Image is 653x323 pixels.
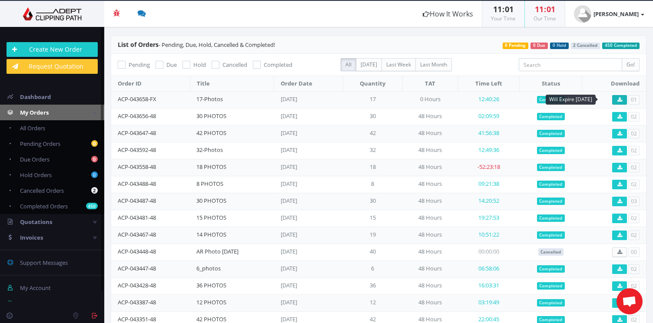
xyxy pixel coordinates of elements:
[20,234,43,241] span: Invoices
[196,247,239,255] a: AR Photo [DATE]
[414,1,482,27] a: How It Works
[537,299,565,307] span: Completed
[458,193,520,210] td: 14:20:52
[402,294,458,311] td: 48 Hours
[274,91,343,108] td: [DATE]
[602,43,640,49] span: 450 Completed
[343,176,402,193] td: 8
[7,59,98,74] a: Request Quotation
[402,76,458,92] th: TAT
[537,130,565,138] span: Completed
[118,180,156,188] a: ACP-043488-48
[503,43,529,49] span: 0 Pending
[402,244,458,260] td: 48 Hours
[343,277,402,294] td: 36
[343,142,402,159] td: 32
[415,58,452,71] label: Last Month
[20,155,50,163] span: Due Orders
[343,108,402,125] td: 30
[166,61,177,69] span: Due
[7,42,98,57] a: Create New Order
[118,129,156,137] a: ACP-043647-48
[343,159,402,176] td: 18
[402,176,458,193] td: 48 Hours
[196,95,223,103] a: 17-Photos
[502,4,505,14] span: :
[118,146,156,154] a: ACP-043592-48
[537,164,565,171] span: Completed
[193,61,206,69] span: Hold
[402,193,458,210] td: 48 Hours
[343,91,402,108] td: 17
[20,284,51,292] span: My Account
[402,159,458,176] td: 48 Hours
[118,41,275,49] span: - Pending, Due, Hold, Cancelled & Completed!
[118,247,156,255] a: ACP-043448-48
[343,193,402,210] td: 30
[617,288,643,314] a: Åben chat
[129,61,150,69] span: Pending
[537,181,565,188] span: Completed
[458,159,520,176] td: -52:23:18
[20,300,56,307] span: Manage Team
[402,260,458,277] td: 48 Hours
[196,298,226,306] a: 12 PHOTOS
[20,109,49,116] span: My Orders
[20,140,60,148] span: Pending Orders
[458,91,520,108] td: 12:40:26
[190,76,274,92] th: Title
[343,227,402,244] td: 19
[196,146,223,154] a: 32-Photos
[458,277,520,294] td: 16:03:31
[20,171,52,179] span: Hold Orders
[196,281,226,289] a: 36 PHOTOS
[20,124,45,132] span: All Orders
[20,187,64,194] span: Cancelled Orders
[196,264,221,272] a: 6_photos
[91,140,98,147] b: 0
[196,129,226,137] a: 42 PHOTOS
[537,282,565,290] span: Completed
[537,198,565,205] span: Completed
[274,260,343,277] td: [DATE]
[20,202,68,210] span: Completed Orders
[118,214,156,221] a: ACP-043481-48
[118,298,156,306] a: ACP-043387-48
[196,197,226,204] a: 30 PHOTOS
[571,43,600,49] span: 2 Cancelled
[582,76,646,92] th: Download
[196,231,226,238] a: 14 PHOTOS
[118,112,156,120] a: ACP-043656-48
[458,108,520,125] td: 02:09:59
[402,227,458,244] td: 48 Hours
[458,294,520,311] td: 03:19:49
[505,4,514,14] span: 01
[458,76,520,92] th: Time Left
[91,171,98,178] b: 0
[458,244,520,260] td: 00:00:00
[343,294,402,311] td: 12
[274,227,343,244] td: [DATE]
[458,227,520,244] td: 10:51:22
[274,142,343,159] td: [DATE]
[622,58,640,71] input: Go!
[274,294,343,311] td: [DATE]
[264,61,292,69] span: Completed
[274,210,343,227] td: [DATE]
[537,147,565,155] span: Completed
[118,231,156,238] a: ACP-043467-48
[222,61,247,69] span: Cancelled
[196,112,226,120] a: 30 PHOTOS
[118,281,156,289] a: ACP-043428-48
[593,10,639,18] strong: [PERSON_NAME]
[402,142,458,159] td: 48 Hours
[343,210,402,227] td: 15
[20,218,52,226] span: Quotations
[341,58,356,71] label: All
[493,4,502,14] span: 11
[20,259,68,267] span: Support Messages
[381,58,416,71] label: Last Week
[574,5,591,23] img: user_default.jpg
[534,15,556,22] small: Our Time
[530,43,548,49] span: 0 Due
